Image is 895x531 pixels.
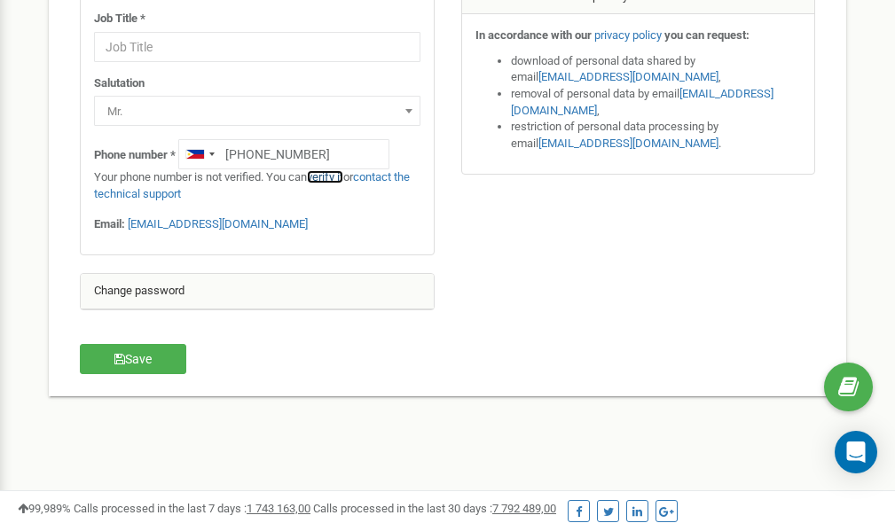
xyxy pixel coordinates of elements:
[94,32,420,62] input: Job Title
[100,99,414,124] span: Mr.
[247,502,310,515] u: 1 743 163,00
[94,170,410,200] a: contact the technical support
[94,217,125,230] strong: Email:
[94,169,420,202] p: Your phone number is not verified. You can or
[179,140,220,168] div: Telephone country code
[511,119,802,152] li: restriction of personal data processing by email .
[18,502,71,515] span: 99,989%
[94,75,145,92] label: Salutation
[94,96,420,126] span: Mr.
[307,170,343,184] a: verify it
[492,502,556,515] u: 7 792 489,00
[178,139,389,169] input: +1-800-555-55-55
[313,502,556,515] span: Calls processed in the last 30 days :
[81,274,434,309] div: Change password
[511,53,802,86] li: download of personal data shared by email ,
[94,147,176,164] label: Phone number *
[94,11,145,27] label: Job Title *
[80,344,186,374] button: Save
[511,87,773,117] a: [EMAIL_ADDRESS][DOMAIN_NAME]
[594,28,662,42] a: privacy policy
[74,502,310,515] span: Calls processed in the last 7 days :
[538,70,718,83] a: [EMAIL_ADDRESS][DOMAIN_NAME]
[835,431,877,473] div: Open Intercom Messenger
[511,86,802,119] li: removal of personal data by email ,
[475,28,592,42] strong: In accordance with our
[538,137,718,150] a: [EMAIL_ADDRESS][DOMAIN_NAME]
[664,28,750,42] strong: you can request:
[128,217,308,230] a: [EMAIL_ADDRESS][DOMAIN_NAME]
